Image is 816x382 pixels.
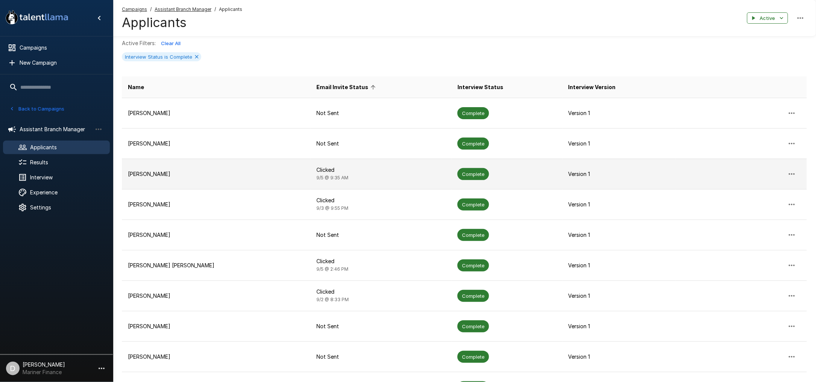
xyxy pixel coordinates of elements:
[128,109,304,117] p: [PERSON_NAME]
[122,54,195,60] span: Interview Status is Complete
[568,83,616,92] span: Interview Version
[457,110,489,117] span: Complete
[568,323,670,330] p: Version 1
[457,232,489,239] span: Complete
[128,140,304,147] p: [PERSON_NAME]
[122,52,201,61] div: Interview Status is Complete
[150,6,152,13] span: /
[128,262,304,269] p: [PERSON_NAME] [PERSON_NAME]
[316,288,445,296] p: Clicked
[316,297,349,302] span: 9/2 @ 8:33 PM
[214,6,216,13] span: /
[316,140,445,147] p: Not Sent
[128,201,304,208] p: [PERSON_NAME]
[457,140,489,147] span: Complete
[159,38,183,49] button: Clear All
[316,266,348,272] span: 9/5 @ 2:46 PM
[316,175,348,180] span: 9/5 @ 9:35 AM
[128,353,304,361] p: [PERSON_NAME]
[457,83,503,92] span: Interview Status
[122,6,147,12] u: Campaigns
[457,262,489,269] span: Complete
[316,83,378,92] span: Email Invite Status
[747,12,788,24] button: Active
[219,6,242,13] span: Applicants
[316,197,445,204] p: Clicked
[316,166,445,174] p: Clicked
[155,6,211,12] u: Assistant Branch Manager
[128,231,304,239] p: [PERSON_NAME]
[316,205,348,211] span: 9/3 @ 9:55 PM
[128,323,304,330] p: [PERSON_NAME]
[457,323,489,330] span: Complete
[128,292,304,300] p: [PERSON_NAME]
[128,83,144,92] span: Name
[316,323,445,330] p: Not Sent
[568,231,670,239] p: Version 1
[316,109,445,117] p: Not Sent
[568,109,670,117] p: Version 1
[128,170,304,178] p: [PERSON_NAME]
[316,353,445,361] p: Not Sent
[568,170,670,178] p: Version 1
[122,15,242,30] h4: Applicants
[316,231,445,239] p: Not Sent
[568,140,670,147] p: Version 1
[568,262,670,269] p: Version 1
[122,39,156,47] p: Active Filters:
[568,353,670,361] p: Version 1
[457,293,489,300] span: Complete
[568,292,670,300] p: Version 1
[568,201,670,208] p: Version 1
[457,201,489,208] span: Complete
[457,171,489,178] span: Complete
[316,258,445,265] p: Clicked
[457,353,489,361] span: Complete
